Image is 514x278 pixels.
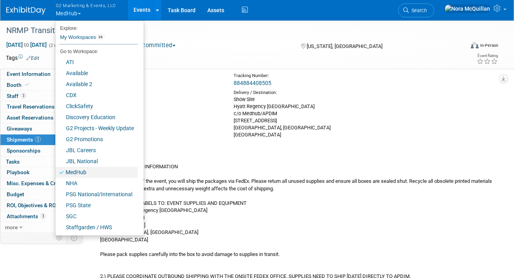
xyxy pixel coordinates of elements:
button: Committed [132,41,179,50]
div: Tracking Number: [234,73,391,79]
span: Travel Reservations [7,103,55,110]
li: Go to Workspace: [55,46,138,57]
div: Courier: [98,73,222,79]
div: Pick-up / Drop-Off: [98,90,222,96]
span: Budget [7,191,24,197]
a: Event Information [0,69,82,79]
div: Show Site Hyatt Regency [GEOGRAPHIC_DATA] c/o Medhub/APDIM [STREET_ADDRESS] [GEOGRAPHIC_DATA], [G... [234,96,357,138]
img: Nora McQuillan [444,4,490,13]
span: 2 [35,136,41,142]
span: [US_STATE], [GEOGRAPHIC_DATA] [307,43,382,49]
a: Budget [0,189,82,200]
a: Misc. Expenses & Credits [0,178,82,189]
td: Tags [6,54,39,62]
a: Playbook [0,167,82,178]
a: G2 Promotions [55,134,138,145]
td: Toggle Event Tabs [66,233,82,243]
span: Search [409,7,427,13]
a: NHA [55,178,138,189]
a: Search [398,4,434,17]
a: Giveaways [0,123,82,134]
span: 16 [96,34,105,40]
div: NRMP Transition to Residency [4,24,456,38]
a: PSG National/International [55,189,138,200]
span: 3 [40,213,46,219]
a: CDX [55,90,138,101]
span: (2 days) [48,43,65,48]
a: Available 2 [55,79,138,90]
span: ROI, Objectives & ROO [7,202,59,208]
a: more [0,222,82,233]
a: MedHub [55,167,138,178]
div: Event Format [426,41,498,53]
a: Shipments2 [0,134,82,145]
span: G2 Marketing & Events, LLC [56,1,116,9]
a: JBL National [55,156,138,167]
a: 884884408505 [234,80,271,86]
a: JBL Careers [55,145,138,156]
span: Sponsorships [7,147,40,154]
td: Personalize Event Tab Strip [53,233,66,243]
a: Tasks [0,156,82,167]
a: Attachments3 [0,211,82,222]
i: Booth reservation complete [25,83,29,87]
div: In-Person [480,42,498,48]
a: ClickSafety [55,101,138,112]
img: Format-Inperson.png [471,42,479,48]
div: Notes: [94,155,492,162]
a: Staffgarden / HWS [55,222,138,233]
img: ExhibitDay [6,7,46,15]
span: Giveaways [7,125,32,132]
a: Booth [0,80,82,90]
li: Explore: [55,24,138,31]
span: Misc. Expenses & Credits [7,180,68,186]
span: Asset Reservations [7,114,53,121]
span: Playbook [7,169,29,175]
a: Staff3 [0,91,82,101]
span: more [5,224,18,230]
div: Event Rating [477,54,498,58]
a: Available [55,68,138,79]
div: FedEx [98,79,222,87]
span: to [23,42,30,48]
a: Sponsorships [0,145,82,156]
span: [DATE] [DATE] [6,41,47,48]
span: Tasks [6,158,20,165]
span: 3 [20,93,26,99]
span: Shipments [7,136,41,143]
a: G2 Projects - Weekly Update [55,123,138,134]
a: ROI, Objectives & ROO [0,200,82,211]
div: Delivery / Destination: [234,90,357,96]
a: SGC [55,211,138,222]
a: Edit [26,55,39,61]
span: Attachments [7,213,46,219]
a: ATI [55,57,138,68]
span: Booth [7,82,31,88]
a: Asset Reservations [0,112,82,123]
a: Discovery Education [55,112,138,123]
a: My Workspaces16 [59,31,138,44]
a: PSG State [55,200,138,211]
a: Travel Reservations [0,101,82,112]
span: Event Information [7,71,51,77]
span: Staff [7,93,26,99]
